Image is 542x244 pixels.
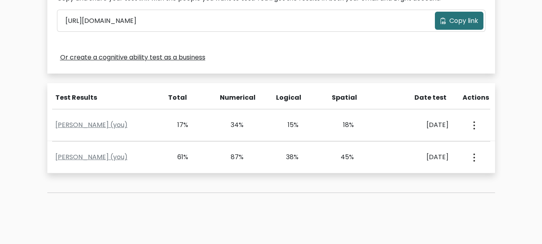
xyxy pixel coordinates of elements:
[386,120,449,130] div: [DATE]
[221,152,244,162] div: 87%
[221,120,244,130] div: 34%
[55,93,154,103] div: Test Results
[332,93,355,103] div: Spatial
[55,152,128,162] a: [PERSON_NAME] (you)
[55,120,128,129] a: [PERSON_NAME] (you)
[276,120,299,130] div: 15%
[164,93,187,103] div: Total
[220,93,243,103] div: Numerical
[386,152,449,162] div: [DATE]
[60,53,205,62] a: Or create a cognitive ability test as a business
[276,93,299,103] div: Logical
[435,12,483,30] button: Copy link
[276,152,299,162] div: 38%
[331,120,354,130] div: 18%
[449,16,478,26] span: Copy link
[166,152,189,162] div: 61%
[166,120,189,130] div: 17%
[463,93,490,103] div: Actions
[331,152,354,162] div: 45%
[388,93,453,103] div: Date test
